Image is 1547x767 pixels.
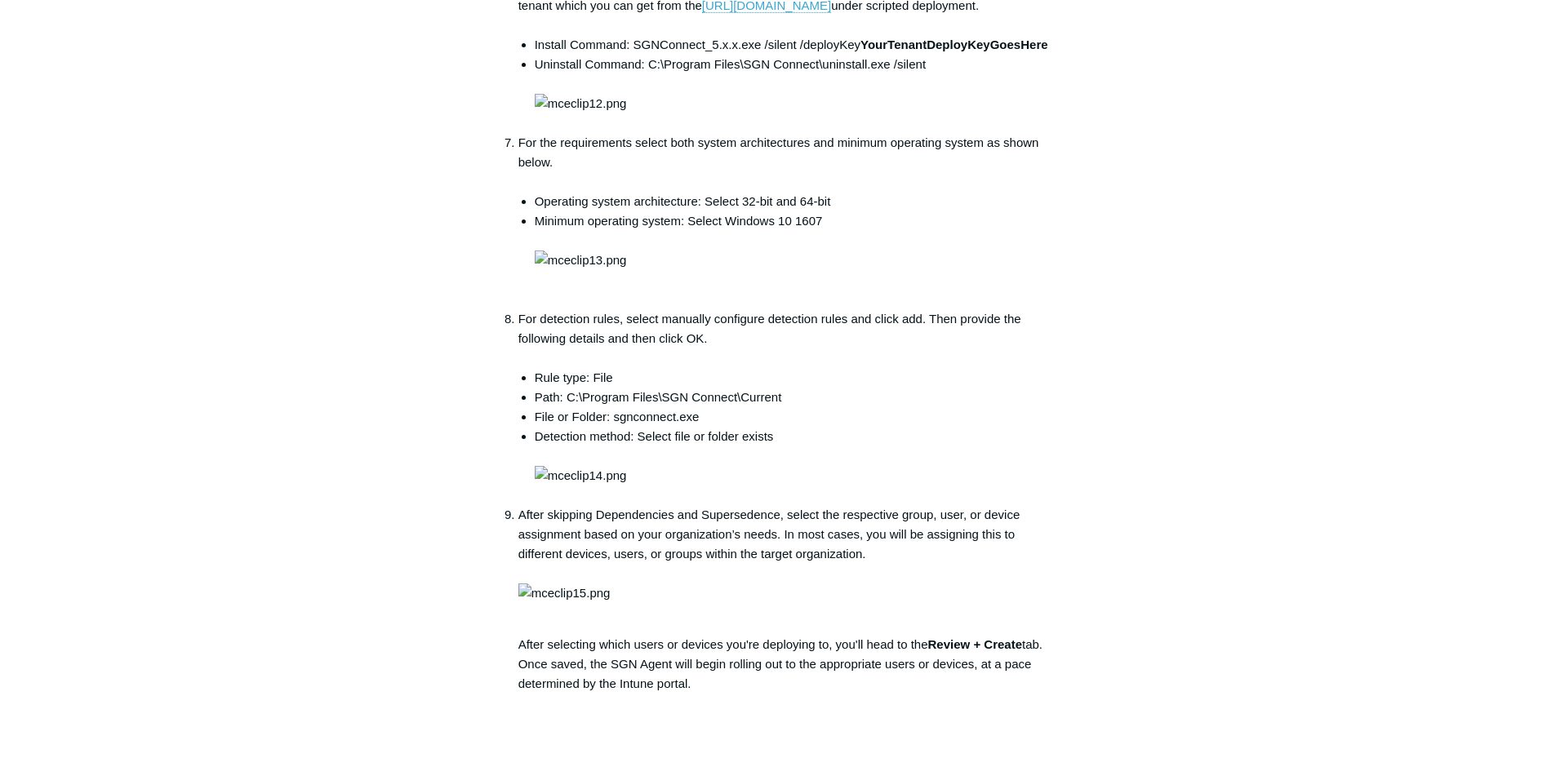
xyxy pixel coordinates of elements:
[518,133,1062,309] li: For the requirements select both system architectures and minimum operating system as shown below.
[518,583,611,603] img: mceclip15.png
[535,388,1062,407] li: Path: C:\Program Files\SGN Connect\Current
[518,309,1062,505] li: For detection rules, select manually configure detection rules and click add. Then provide the fo...
[535,407,1062,427] li: File or Folder: sgnconnect.exe
[535,427,1062,505] li: Detection method: Select file or folder exists
[535,250,627,270] img: mceclip13.png
[535,211,1062,309] li: Minimum operating system: Select Windows 10 1607
[535,55,1062,133] li: Uninstall Command: C:\Program Files\SGN Connect\uninstall.exe /silent
[860,38,1048,51] strong: YourTenantDeployKeyGoesHere
[535,466,627,485] img: mceclip14.png
[518,635,1062,733] p: After selecting which users or devices you're deploying to, you'll head to the tab. Once saved, t...
[535,35,1062,55] li: Install Command: SGNConnect_5.x.x.exe /silent /deployKey
[518,505,1062,733] li: After skipping Dependencies and Supersedence, select the respective group, user, or device assign...
[535,192,1062,211] li: Operating system architecture: Select 32-bit and 64-bit
[928,637,1022,651] strong: Review + Create
[535,368,1062,388] li: Rule type: File
[535,94,627,113] img: mceclip12.png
